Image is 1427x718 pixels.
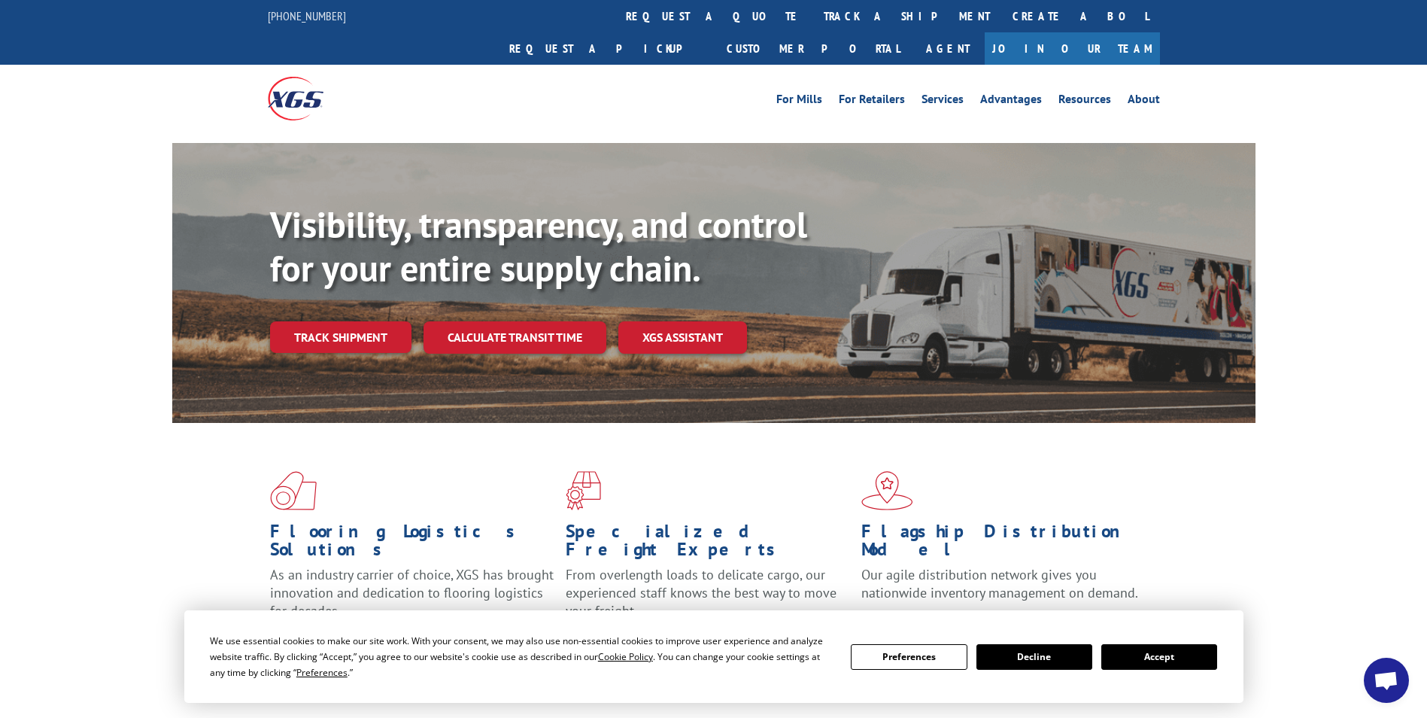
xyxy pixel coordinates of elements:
[270,566,554,619] span: As an industry carrier of choice, XGS has brought innovation and dedication to flooring logistics...
[268,8,346,23] a: [PHONE_NUMBER]
[861,566,1138,601] span: Our agile distribution network gives you nationwide inventory management on demand.
[851,644,967,670] button: Preferences
[270,201,807,291] b: Visibility, transparency, and control for your entire supply chain.
[566,522,850,566] h1: Specialized Freight Experts
[1364,658,1409,703] div: Open chat
[921,93,964,110] a: Services
[566,471,601,510] img: xgs-icon-focused-on-flooring-red
[1058,93,1111,110] a: Resources
[839,93,905,110] a: For Retailers
[1101,644,1217,670] button: Accept
[976,644,1092,670] button: Decline
[618,321,747,354] a: XGS ASSISTANT
[270,321,411,353] a: Track shipment
[861,522,1146,566] h1: Flagship Distribution Model
[424,321,606,354] a: Calculate transit time
[210,633,833,680] div: We use essential cookies to make our site work. With your consent, we may also use non-essential ...
[776,93,822,110] a: For Mills
[861,471,913,510] img: xgs-icon-flagship-distribution-model-red
[184,610,1243,703] div: Cookie Consent Prompt
[980,93,1042,110] a: Advantages
[715,32,911,65] a: Customer Portal
[270,471,317,510] img: xgs-icon-total-supply-chain-intelligence-red
[566,566,850,633] p: From overlength loads to delicate cargo, our experienced staff knows the best way to move your fr...
[985,32,1160,65] a: Join Our Team
[598,650,653,663] span: Cookie Policy
[1128,93,1160,110] a: About
[270,522,554,566] h1: Flooring Logistics Solutions
[911,32,985,65] a: Agent
[296,666,348,679] span: Preferences
[498,32,715,65] a: Request a pickup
